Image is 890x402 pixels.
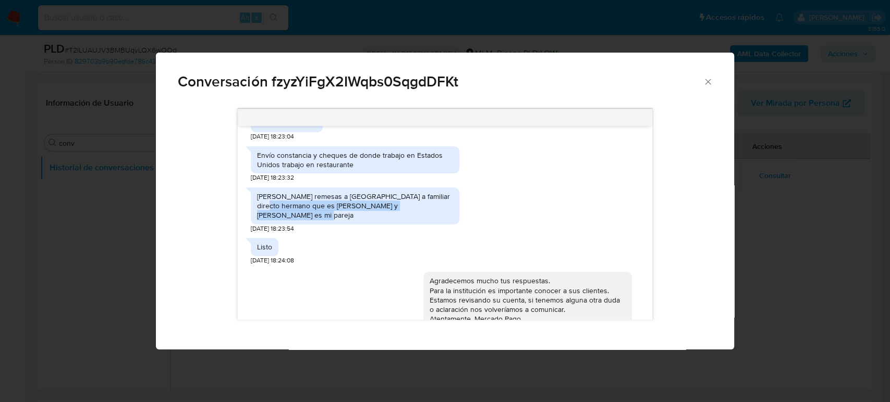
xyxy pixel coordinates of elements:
div: [PERSON_NAME] remesas a [GEOGRAPHIC_DATA] a familiar directo hermano que es [PERSON_NAME] y [PERS... [257,192,453,220]
div: Agradecemos mucho tus respuestas. Para la institución es importante conocer a sus clientes. Estam... [430,276,626,323]
div: Listo [257,242,272,252]
button: Cerrar [703,77,712,86]
span: [DATE] 18:23:54 [251,224,294,233]
div: Envío constancia y cheques de donde trabajo en Estados Unidos trabajo en restaurante [257,150,453,169]
span: Conversación fzyzYiFgX2IWqbs0SqgdDFKt [178,74,703,89]
span: [DATE] 18:23:04 [251,132,294,141]
span: [DATE] 18:23:32 [251,173,294,182]
div: Comunicación [156,53,734,350]
span: [DATE] 18:24:08 [251,256,294,265]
